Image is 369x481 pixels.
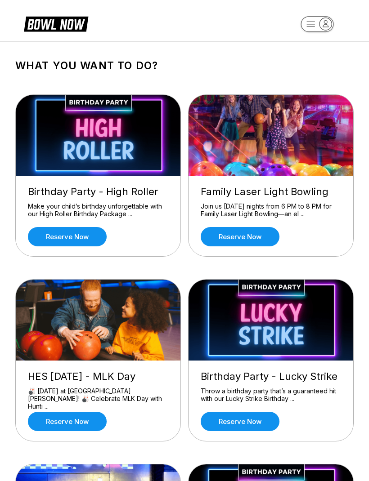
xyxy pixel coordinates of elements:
[189,280,354,361] img: Birthday Party - Lucky Strike
[201,387,341,403] div: Throw a birthday party that’s a guaranteed hit with our Lucky Strike Birthday ...
[16,280,181,361] img: HES Spirit Day - MLK Day
[28,202,168,218] div: Make your child’s birthday unforgettable with our High Roller Birthday Package ...
[28,412,107,431] a: Reserve now
[201,370,341,383] div: Birthday Party - Lucky Strike
[28,186,168,198] div: Birthday Party - High Roller
[201,412,279,431] a: Reserve now
[201,202,341,218] div: Join us [DATE] nights from 6 PM to 8 PM for Family Laser Light Bowling—an el ...
[28,387,168,403] div: 🎳 [DATE] at [GEOGRAPHIC_DATA][PERSON_NAME]! 🎳 Celebrate MLK Day with Hunti ...
[189,95,354,176] img: Family Laser Light Bowling
[28,370,168,383] div: HES [DATE] - MLK Day
[201,186,341,198] div: Family Laser Light Bowling
[201,227,279,246] a: Reserve now
[28,227,107,246] a: Reserve now
[15,59,354,72] h1: What you want to do?
[16,95,181,176] img: Birthday Party - High Roller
